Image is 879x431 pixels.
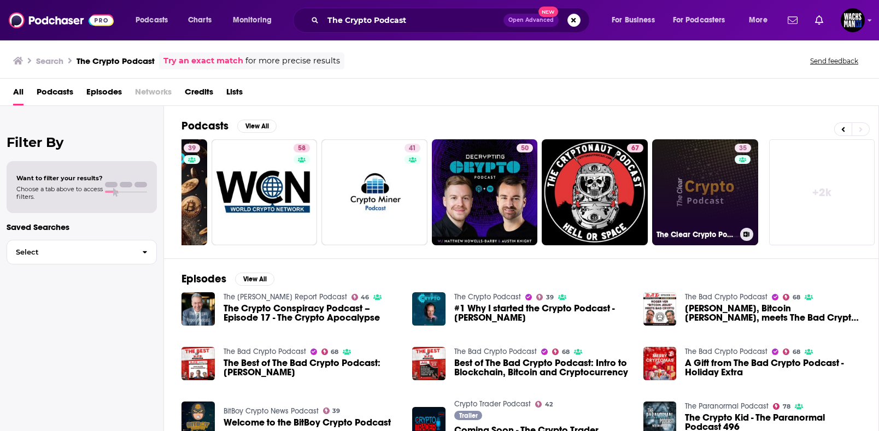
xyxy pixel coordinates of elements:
[643,292,677,326] img: Roger Ver, Bitcoin Jesus, meets The Bad Crypto Podcast
[783,294,800,300] a: 68
[226,83,243,105] a: Lists
[685,358,861,377] span: A Gift from The Bad Crypto Podcast - Holiday Extra
[233,13,272,28] span: Monitoring
[7,249,133,256] span: Select
[224,418,391,427] a: Welcome to the BitBoy Crypto Podcast
[508,17,554,23] span: Open Advanced
[841,8,865,32] span: Logged in as WachsmanNY
[685,304,861,322] a: Roger Ver, Bitcoin Jesus, meets The Bad Crypto Podcast
[235,273,274,286] button: View All
[562,350,570,355] span: 68
[332,409,340,414] span: 39
[841,8,865,32] button: Show profile menu
[294,144,310,152] a: 58
[181,347,215,380] img: The Best of The Bad Crypto Podcast: John McAfee
[321,139,427,245] a: 41
[405,144,420,152] a: 41
[128,11,182,29] button: open menu
[181,11,218,29] a: Charts
[9,10,114,31] img: Podchaser - Follow, Share and Rate Podcasts
[181,119,228,133] h2: Podcasts
[185,83,213,105] a: Credits
[237,120,277,133] button: View All
[77,56,155,66] h3: The Crypto Podcast
[36,56,63,66] h3: Search
[7,222,157,232] p: Saved Searches
[136,13,168,28] span: Podcasts
[517,144,533,152] a: 50
[454,399,531,409] a: Crypto Trader Podcast
[793,350,800,355] span: 68
[454,304,630,322] a: #1 Why I started the Crypto Podcast - Roy Coughlan
[303,8,600,33] div: Search podcasts, credits, & more...
[7,134,157,150] h2: Filter By
[224,347,306,356] a: The Bad Crypto Podcast
[631,143,639,154] span: 67
[412,347,446,380] img: Best of The Bad Crypto Podcast: Intro to Blockchain, Bitcoin and Cryptocurrency
[538,7,558,17] span: New
[454,358,630,377] a: Best of The Bad Crypto Podcast: Intro to Blockchain, Bitcoin and Cryptocurrency
[503,14,559,27] button: Open AdvancedNew
[181,272,274,286] a: EpisodesView All
[536,294,554,300] a: 39
[685,402,769,411] a: The Paranormal Podcast
[685,292,767,302] a: The Bad Crypto Podcast
[13,83,24,105] a: All
[454,304,630,322] span: #1 Why I started the Crypto Podcast - [PERSON_NAME]
[323,408,341,414] a: 39
[685,347,767,356] a: The Bad Crypto Podcast
[224,304,400,322] a: The Crypto Conspiracy Podcast – Episode 17 - The Crypto Apocalypse
[188,13,212,28] span: Charts
[773,403,790,410] a: 78
[793,295,800,300] span: 68
[459,412,478,419] span: Trailer
[181,119,277,133] a: PodcastsView All
[545,402,553,407] span: 42
[535,401,553,408] a: 42
[184,144,200,152] a: 39
[412,292,446,326] img: #1 Why I started the Crypto Podcast - Roy Coughlan
[735,144,751,152] a: 35
[224,292,347,302] a: The Morgan Report Podcast
[432,139,538,245] a: 50
[811,11,828,29] a: Show notifications dropdown
[666,11,741,29] button: open menu
[323,11,503,29] input: Search podcasts, credits, & more...
[685,304,861,322] span: [PERSON_NAME], Bitcoin [PERSON_NAME], meets The Bad Crypto Podcast
[163,55,243,67] a: Try an exact match
[331,350,338,355] span: 68
[245,55,340,67] span: for more precise results
[351,294,370,300] a: 46
[225,11,286,29] button: open menu
[298,143,306,154] span: 58
[181,272,226,286] h2: Episodes
[657,230,736,239] h3: The Clear Crypto Podcast
[643,347,677,380] a: A Gift from The Bad Crypto Podcast - Holiday Extra
[212,139,318,245] a: 58
[16,185,103,200] span: Choose a tab above to access filters.
[37,83,73,105] a: Podcasts
[604,11,669,29] button: open menu
[783,11,802,29] a: Show notifications dropdown
[521,143,529,154] span: 50
[612,13,655,28] span: For Business
[739,143,747,154] span: 35
[135,83,172,105] span: Networks
[224,358,400,377] a: The Best of The Bad Crypto Podcast: John McAfee
[224,406,319,416] a: BitBoy Crypto News Podcast
[86,83,122,105] a: Episodes
[181,292,215,326] a: The Crypto Conspiracy Podcast – Episode 17 - The Crypto Apocalypse
[16,174,103,182] span: Want to filter your results?
[552,349,570,355] a: 68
